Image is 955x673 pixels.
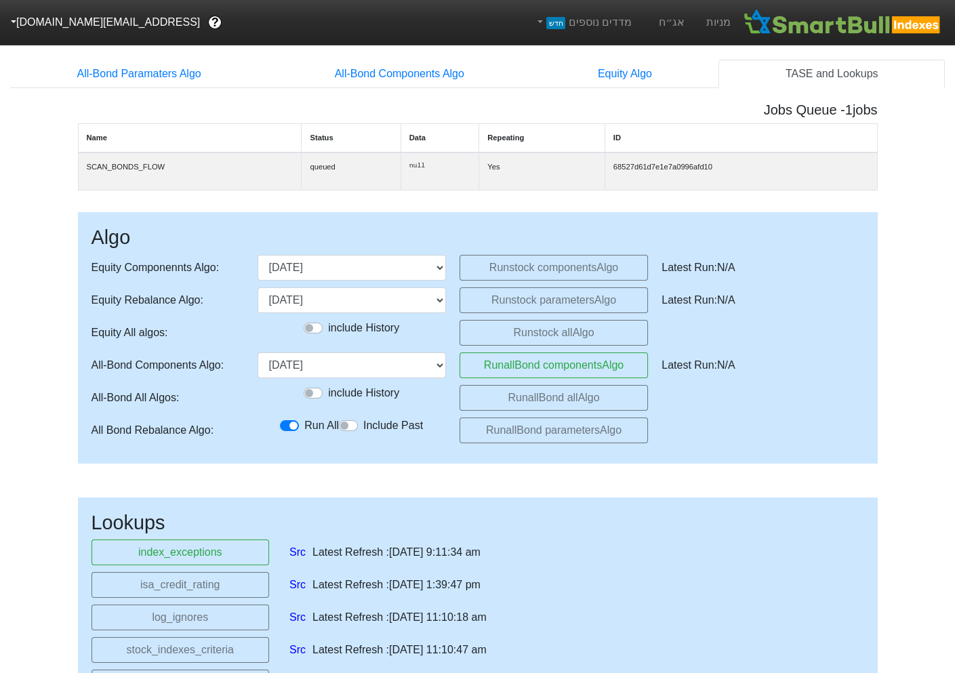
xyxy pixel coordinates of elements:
div: Equity All algos : [92,320,244,346]
button: RunallBond componentsAlgo [460,352,648,378]
button: index_exceptions [92,539,270,565]
div: All Bond Rebalance Algo : [92,417,244,443]
button: Runstock allAlgo [460,320,648,346]
span: ? [211,14,219,32]
th: Status [302,123,401,152]
div: Latest Refresh : [DATE] 9:11:34 am [312,544,481,560]
label: include History [328,385,399,401]
div: Latest Refresh : [DATE] 1:39:47 pm [312,577,481,593]
div: All-Bond Components Algo : [92,352,244,378]
a: Src [289,609,306,626]
th: Data [401,123,479,152]
button: RunallBond parametersAlgo [460,417,648,443]
label: include History [328,320,399,336]
a: Src [289,544,306,560]
td: SCAN_BONDS_FLOW [78,152,302,190]
div: All-Bond All Algos : [92,385,244,411]
th: Name [78,123,302,152]
a: TASE and Lookups [718,60,945,88]
h2: Algo [92,226,864,249]
span: חדש [546,17,565,29]
th: Repeating [479,123,605,152]
pre: null [409,161,471,171]
a: All-Bond Paramaters Algo [10,60,268,88]
h5: Jobs Queue - 1 jobs [78,102,878,118]
button: isa_credit_rating [92,572,270,598]
a: All-Bond Components Algo [268,60,531,88]
a: Equity Algo [531,60,718,88]
button: Runstock componentsAlgo [460,255,648,281]
button: log_ignores [92,605,270,630]
button: stock_indexes_criteria [92,637,270,663]
h2: Lookups [92,511,864,535]
div: Latest Run: N/A [662,352,850,378]
th: ID [605,123,877,152]
td: Yes [479,152,605,190]
div: Latest Run: N/A [662,287,850,313]
td: queued [302,152,401,190]
div: Latest Refresh : [DATE] 11:10:47 am [312,642,487,658]
a: מדדים נוספיםחדש [529,9,637,36]
a: Src [289,577,306,593]
div: Equity Rebalance Algo : [92,287,244,313]
div: Latest Run: N/A [662,255,850,281]
div: Equity Componennts Algo : [92,255,244,281]
label: Include Past [363,417,423,434]
a: Src [289,642,306,658]
td: 68527d61d7e1e7a0996afd10 [605,152,877,190]
div: Latest Refresh : [DATE] 11:10:18 am [312,609,487,626]
button: Runstock parametersAlgo [460,287,648,313]
img: SmartBull [741,9,944,36]
button: RunallBond allAlgo [460,385,648,411]
label: Run All [304,417,339,434]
